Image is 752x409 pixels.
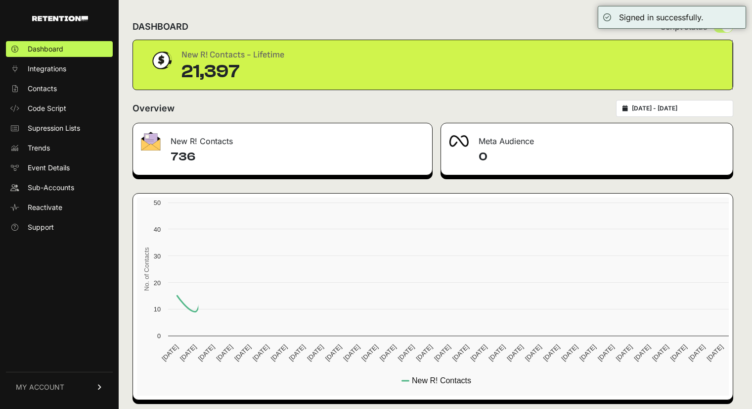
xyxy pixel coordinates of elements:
text: [DATE] [415,343,434,362]
text: [DATE] [505,343,525,362]
text: [DATE] [633,343,652,362]
a: Support [6,219,113,235]
span: Reactivate [28,203,62,212]
a: Sub-Accounts [6,180,113,196]
text: [DATE] [287,343,307,362]
text: 40 [154,226,161,233]
text: [DATE] [560,343,579,362]
text: [DATE] [524,343,543,362]
img: Retention.com [32,16,88,21]
div: Signed in successfully. [619,11,704,23]
text: 0 [157,332,161,340]
text: 30 [154,253,161,260]
text: [DATE] [397,343,416,362]
text: [DATE] [469,343,488,362]
text: [DATE] [251,343,270,362]
div: 21,397 [181,62,284,82]
a: Trends [6,140,113,156]
text: No. of Contacts [143,247,150,291]
text: [DATE] [578,343,597,362]
a: Contacts [6,81,113,97]
a: Code Script [6,101,113,116]
span: Dashboard [28,44,63,54]
text: New R! Contacts [412,376,471,385]
span: Supression Lists [28,123,80,133]
h4: 0 [479,149,725,165]
text: [DATE] [342,343,361,362]
img: fa-meta-2f981b61bb99beabf952f7030308934f19ce035c18b003e963880cc3fabeebb7.png [449,135,469,147]
text: [DATE] [487,343,507,362]
span: Trends [28,143,50,153]
text: 50 [154,199,161,206]
a: Integrations [6,61,113,77]
span: Support [28,222,54,232]
text: [DATE] [197,343,216,362]
span: MY ACCOUNT [16,382,64,392]
a: Supression Lists [6,120,113,136]
text: [DATE] [651,343,670,362]
div: New R! Contacts - Lifetime [181,48,284,62]
text: [DATE] [269,343,289,362]
a: Event Details [6,160,113,176]
span: Sub-Accounts [28,183,74,193]
div: New R! Contacts [133,123,432,153]
a: Dashboard [6,41,113,57]
text: [DATE] [615,343,634,362]
text: [DATE] [306,343,325,362]
text: [DATE] [669,343,688,362]
img: dollar-coin-05c43ed7efb7bc0c12610022525b4bbbb207c7efeef5aecc26f025e68dcafac9.png [149,48,174,73]
text: [DATE] [233,343,252,362]
img: fa-envelope-19ae18322b30453b285274b1b8af3d052b27d846a4fbe8435d1a52b978f639a2.png [141,132,161,151]
text: [DATE] [160,343,179,362]
text: [DATE] [542,343,561,362]
span: Integrations [28,64,66,74]
text: [DATE] [705,343,724,362]
text: [DATE] [687,343,707,362]
text: 20 [154,279,161,287]
text: [DATE] [433,343,452,362]
text: [DATE] [451,343,470,362]
text: [DATE] [178,343,198,362]
text: 10 [154,306,161,313]
a: Reactivate [6,200,113,215]
text: [DATE] [215,343,234,362]
text: [DATE] [324,343,343,362]
text: [DATE] [360,343,379,362]
text: [DATE] [596,343,616,362]
span: Code Script [28,103,66,113]
h2: DASHBOARD [133,20,188,34]
span: Contacts [28,84,57,94]
h2: Overview [133,102,175,115]
div: Meta Audience [441,123,733,153]
a: MY ACCOUNT [6,372,113,402]
span: Event Details [28,163,70,173]
h4: 736 [171,149,424,165]
text: [DATE] [378,343,398,362]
